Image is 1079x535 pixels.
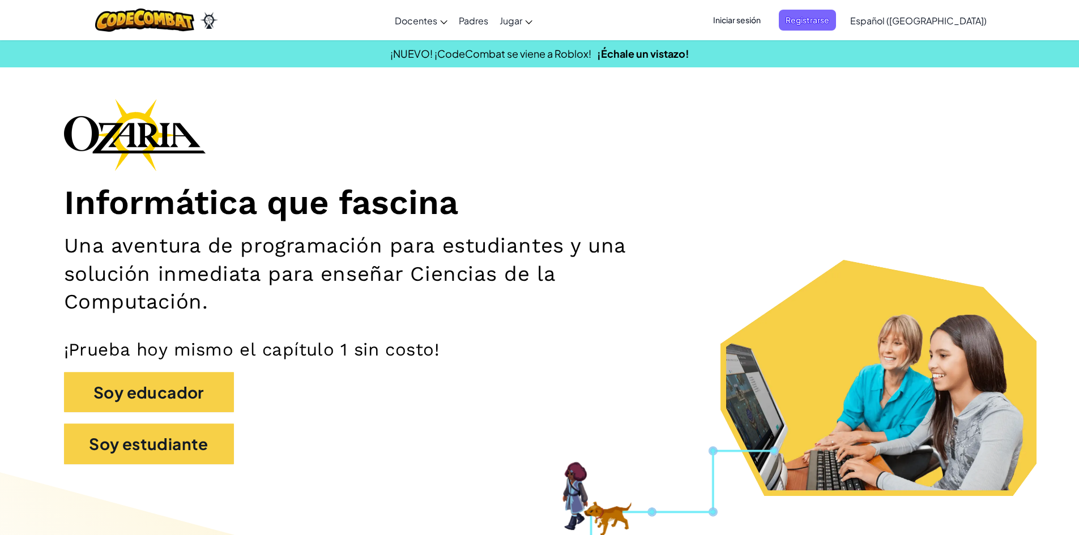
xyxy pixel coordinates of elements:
span: ¡NUEVO! ¡CodeCombat se viene a Roblox! [390,47,591,60]
span: Jugar [500,15,522,27]
button: Soy educador [64,372,234,413]
img: Ozaria [200,12,218,29]
span: Español ([GEOGRAPHIC_DATA]) [850,15,987,27]
a: Jugar [494,5,538,36]
button: Iniciar sesión [706,10,767,31]
img: CodeCombat logo [95,8,194,32]
a: Docentes [389,5,453,36]
h2: Una aventura de programación para estudiantes y una solución inmediata para enseñar Ciencias de l... [64,232,702,315]
button: Registrarse [779,10,836,31]
span: Docentes [395,15,437,27]
a: Padres [453,5,494,36]
h1: Informática que fascina [64,182,1016,224]
button: Soy estudiante [64,423,234,464]
img: Ozaria branding logo [64,99,206,171]
p: ¡Prueba hoy mismo el capítulo 1 sin costo! [64,339,1016,361]
a: Español ([GEOGRAPHIC_DATA]) [845,5,992,36]
a: ¡Échale un vistazo! [597,47,689,60]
